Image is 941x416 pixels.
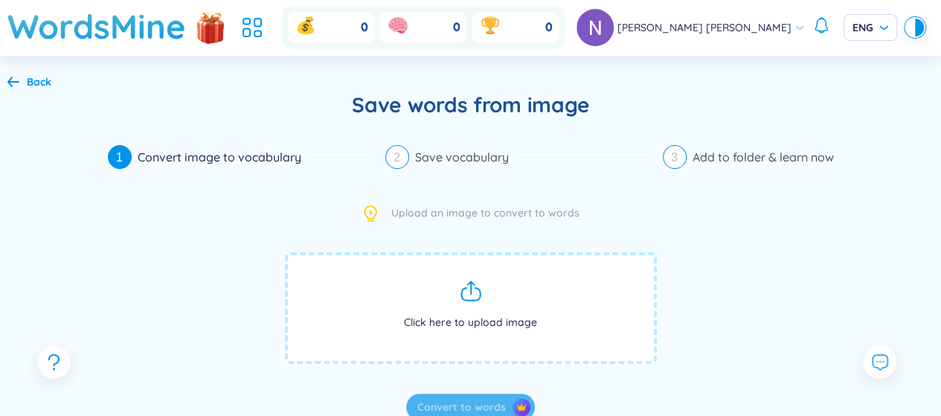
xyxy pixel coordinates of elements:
div: Convert image to vocabulary [138,145,313,169]
button: question [37,345,71,379]
a: Back [7,77,51,90]
span: 1 [116,151,123,164]
div: Back [27,74,51,90]
span: 0 [361,19,368,36]
span: [PERSON_NAME] [PERSON_NAME] [617,19,791,36]
div: Save vocabulary [415,145,521,169]
span: 0 [545,19,553,36]
div: 2Save vocabulary [385,145,651,169]
h2: Save words from image [7,92,934,118]
span: Upload an image to convert to words [391,205,579,223]
span: 2 [394,151,400,164]
span: 3 [671,151,678,164]
div: 3Add to folder & learn now [663,145,834,169]
div: 1Convert image to vocabulary [108,145,373,169]
span: 0 [453,19,460,36]
a: avatar [577,9,617,46]
img: avatar [577,9,614,46]
span: ENG [852,20,888,35]
div: Add to folder & learn now [693,145,834,169]
span: question [45,353,63,371]
span: Click here to upload image [285,252,657,364]
img: flashSalesIcon.a7f4f837.png [196,4,225,49]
